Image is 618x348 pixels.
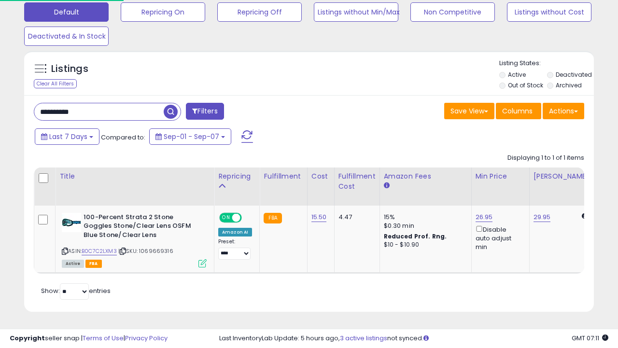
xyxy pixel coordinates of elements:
a: Privacy Policy [125,334,168,343]
b: Reduced Prof. Rng. [384,232,447,240]
div: Min Price [476,171,525,181]
p: Listing States: [499,59,594,68]
a: B0C7C2LXM3 [82,247,117,255]
span: Columns [502,106,533,116]
div: Displaying 1 to 1 of 1 items [507,153,584,163]
button: Listings without Min/Max [314,2,398,22]
button: Filters [186,103,224,120]
button: Repricing Off [217,2,302,22]
a: Terms of Use [83,334,124,343]
button: Sep-01 - Sep-07 [149,128,231,145]
label: Archived [556,81,582,89]
button: Last 7 Days [35,128,99,145]
label: Deactivated [556,70,592,79]
button: Non Competitive [410,2,495,22]
small: FBA [264,213,281,223]
b: 100-Percent Strata 2 Stone Goggles Stone/Clear Lens OSFM Blue Stone/Clear Lens [84,213,201,242]
div: Repricing [218,171,255,181]
div: $0.30 min [384,222,464,230]
button: Default [24,2,109,22]
div: ASIN: [62,213,207,266]
div: $10 - $10.90 [384,241,464,249]
button: Listings without Cost [507,2,591,22]
span: Compared to: [101,133,145,142]
div: Amazon Fees [384,171,467,181]
span: FBA [85,260,102,268]
button: Repricing On [121,2,205,22]
span: 2025-09-15 07:11 GMT [572,334,608,343]
strong: Copyright [10,334,45,343]
a: 3 active listings [340,334,387,343]
div: 15% [384,213,464,222]
span: Show: entries [41,286,111,295]
div: Amazon AI [218,228,252,237]
div: Disable auto adjust min [476,224,522,252]
label: Active [508,70,526,79]
div: Preset: [218,238,252,260]
div: seller snap | | [10,334,168,343]
div: 4.47 [338,213,372,222]
div: [PERSON_NAME] [534,171,591,181]
div: Last InventoryLab Update: 5 hours ago, not synced. [219,334,608,343]
div: Cost [311,171,330,181]
a: 29.95 [534,212,551,222]
div: Clear All Filters [34,79,77,88]
div: Title [59,171,210,181]
label: Out of Stock [508,81,543,89]
button: Deactivated & In Stock [24,27,109,46]
div: Fulfillment [264,171,303,181]
button: Actions [543,103,584,119]
span: ON [220,213,232,222]
small: Amazon Fees. [384,181,390,190]
a: 15.50 [311,212,327,222]
span: OFF [240,213,256,222]
a: 26.95 [476,212,493,222]
div: Fulfillment Cost [338,171,376,192]
span: | SKU: 1069669316 [118,247,173,255]
img: 311DBTjTBdL._SL40_.jpg [62,213,81,232]
h5: Listings [51,62,88,76]
button: Columns [496,103,541,119]
span: All listings currently available for purchase on Amazon [62,260,84,268]
span: Last 7 Days [49,132,87,141]
span: Sep-01 - Sep-07 [164,132,219,141]
button: Save View [444,103,494,119]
